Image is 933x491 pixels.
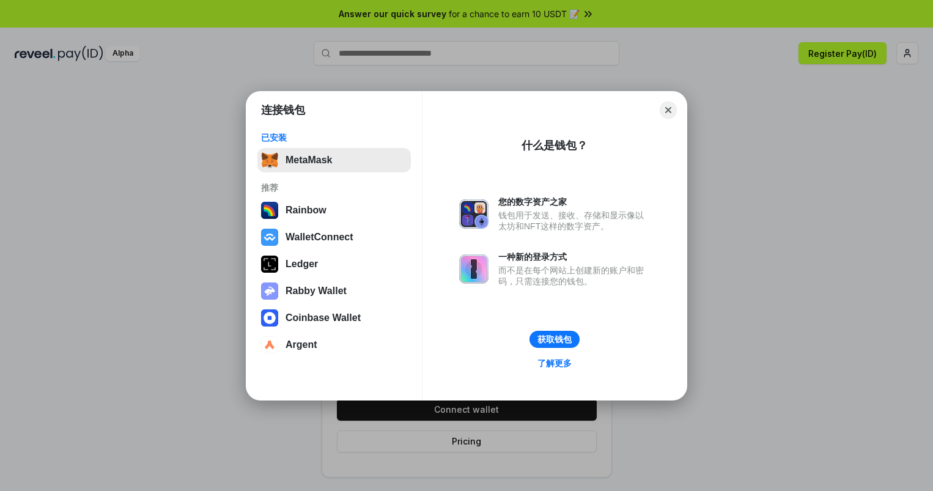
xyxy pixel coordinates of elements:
div: 推荐 [261,182,407,193]
div: 获取钱包 [537,334,572,345]
div: 您的数字资产之家 [498,196,650,207]
img: svg+xml,%3Csvg%20width%3D%2228%22%20height%3D%2228%22%20viewBox%3D%220%200%2028%2028%22%20fill%3D... [261,229,278,246]
h1: 连接钱包 [261,103,305,117]
div: 什么是钱包？ [522,138,588,153]
div: Rainbow [286,205,326,216]
div: Argent [286,339,317,350]
button: Ledger [257,252,411,276]
a: 了解更多 [530,355,579,371]
div: 已安装 [261,132,407,143]
button: Coinbase Wallet [257,306,411,330]
img: svg+xml,%3Csvg%20xmlns%3D%22http%3A%2F%2Fwww.w3.org%2F2000%2Fsvg%22%20fill%3D%22none%22%20viewBox... [459,199,489,229]
div: Coinbase Wallet [286,312,361,323]
button: WalletConnect [257,225,411,249]
div: MetaMask [286,155,332,166]
div: WalletConnect [286,232,353,243]
div: Ledger [286,259,318,270]
button: Rainbow [257,198,411,223]
img: svg+xml,%3Csvg%20width%3D%2228%22%20height%3D%2228%22%20viewBox%3D%220%200%2028%2028%22%20fill%3D... [261,309,278,327]
img: svg+xml,%3Csvg%20xmlns%3D%22http%3A%2F%2Fwww.w3.org%2F2000%2Fsvg%22%20fill%3D%22none%22%20viewBox... [459,254,489,284]
div: 钱包用于发送、接收、存储和显示像以太坊和NFT这样的数字资产。 [498,210,650,232]
div: 而不是在每个网站上创建新的账户和密码，只需连接您的钱包。 [498,265,650,287]
button: Close [660,102,677,119]
img: svg+xml,%3Csvg%20fill%3D%22none%22%20height%3D%2233%22%20viewBox%3D%220%200%2035%2033%22%20width%... [261,152,278,169]
div: 一种新的登录方式 [498,251,650,262]
button: Rabby Wallet [257,279,411,303]
button: Argent [257,333,411,357]
div: 了解更多 [537,358,572,369]
img: svg+xml,%3Csvg%20width%3D%22120%22%20height%3D%22120%22%20viewBox%3D%220%200%20120%20120%22%20fil... [261,202,278,219]
button: MetaMask [257,148,411,172]
img: svg+xml,%3Csvg%20width%3D%2228%22%20height%3D%2228%22%20viewBox%3D%220%200%2028%2028%22%20fill%3D... [261,336,278,353]
img: svg+xml,%3Csvg%20xmlns%3D%22http%3A%2F%2Fwww.w3.org%2F2000%2Fsvg%22%20fill%3D%22none%22%20viewBox... [261,282,278,300]
img: svg+xml,%3Csvg%20xmlns%3D%22http%3A%2F%2Fwww.w3.org%2F2000%2Fsvg%22%20width%3D%2228%22%20height%3... [261,256,278,273]
div: Rabby Wallet [286,286,347,297]
button: 获取钱包 [529,331,580,348]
